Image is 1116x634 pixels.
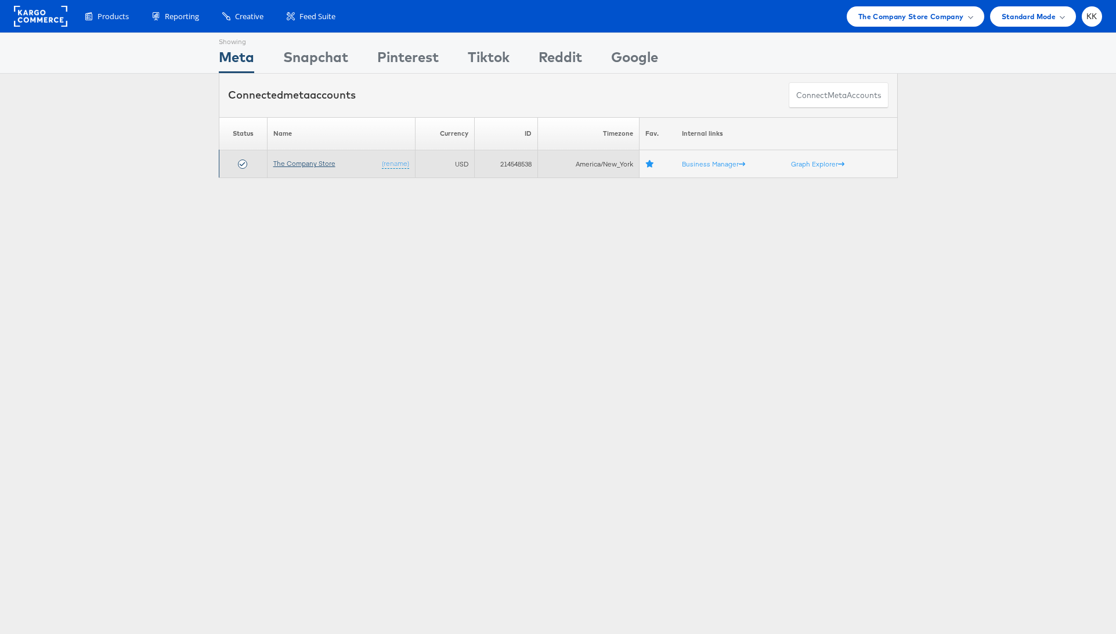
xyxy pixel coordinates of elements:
div: Reddit [539,47,582,73]
span: KK [1086,13,1097,20]
div: Showing [219,33,254,47]
th: Timezone [538,117,640,150]
button: ConnectmetaAccounts [789,82,889,108]
span: Standard Mode [1002,10,1056,23]
th: Currency [415,117,474,150]
div: Google [611,47,658,73]
span: Products [97,11,129,22]
div: Snapchat [283,47,348,73]
div: Pinterest [377,47,439,73]
div: Tiktok [468,47,510,73]
td: America/New_York [538,150,640,178]
th: Status [219,117,267,150]
a: Graph Explorer [791,160,844,168]
span: Creative [235,11,263,22]
a: Business Manager [682,160,745,168]
th: Name [267,117,415,150]
span: Feed Suite [299,11,335,22]
div: Connected accounts [228,88,356,103]
td: 214548538 [474,150,537,178]
td: USD [415,150,474,178]
div: Meta [219,47,254,73]
span: meta [283,88,310,102]
a: (rename) [382,159,409,169]
span: The Company Store Company [858,10,964,23]
span: meta [828,90,847,101]
a: The Company Store [273,159,335,168]
span: Reporting [165,11,199,22]
th: ID [474,117,537,150]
